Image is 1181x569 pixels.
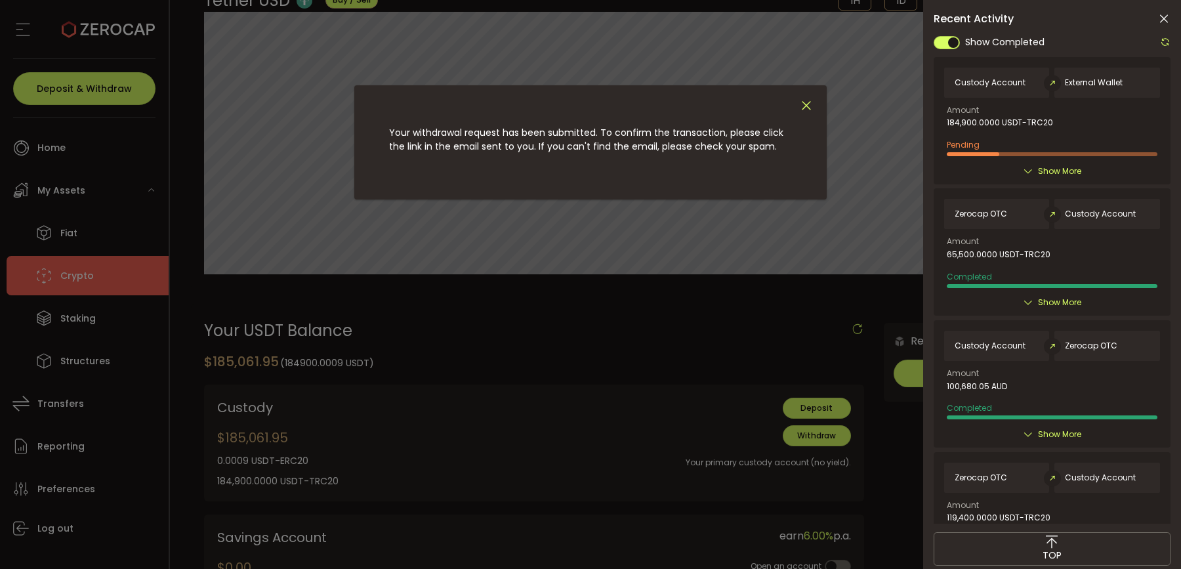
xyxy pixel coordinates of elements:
[955,78,1026,87] span: Custody Account
[947,106,979,114] span: Amount
[1065,209,1136,219] span: Custody Account
[947,382,1007,391] span: 100,680.05 AUD
[1038,296,1081,309] span: Show More
[1065,473,1136,482] span: Custody Account
[947,513,1050,522] span: 119,400.0000 USDT-TRC20
[947,250,1050,259] span: 65,500.0000 USDT-TRC20
[947,271,992,282] span: Completed
[1065,341,1117,350] span: Zerocap OTC
[955,341,1026,350] span: Custody Account
[389,126,783,153] span: Your withdrawal request has been submitted. To confirm the transaction, please click the link in ...
[1115,506,1181,569] iframe: Chat Widget
[1043,549,1062,562] span: TOP
[947,501,979,509] span: Amount
[799,98,814,114] button: Close
[1038,428,1081,441] span: Show More
[955,209,1007,219] span: Zerocap OTC
[947,402,992,413] span: Completed
[1038,165,1081,178] span: Show More
[947,369,979,377] span: Amount
[955,473,1007,482] span: Zerocap OTC
[947,118,1053,127] span: 184,900.0000 USDT-TRC20
[934,14,1014,24] span: Recent Activity
[965,35,1045,49] span: Show Completed
[947,238,979,245] span: Amount
[1065,78,1123,87] span: External Wallet
[947,139,980,150] span: Pending
[354,85,827,200] div: dialog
